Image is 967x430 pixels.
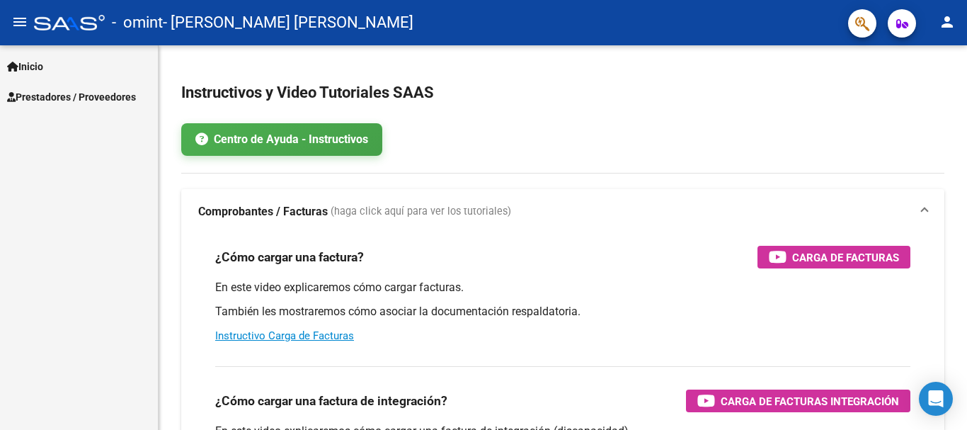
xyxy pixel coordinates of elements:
span: Prestadores / Proveedores [7,89,136,105]
mat-expansion-panel-header: Comprobantes / Facturas (haga click aquí para ver los tutoriales) [181,189,944,234]
p: En este video explicaremos cómo cargar facturas. [215,280,910,295]
strong: Comprobantes / Facturas [198,204,328,220]
span: - omint [112,7,163,38]
mat-icon: menu [11,13,28,30]
span: Carga de Facturas [792,249,899,266]
p: También les mostraremos cómo asociar la documentación respaldatoria. [215,304,910,319]
a: Centro de Ayuda - Instructivos [181,123,382,156]
h3: ¿Cómo cargar una factura? [215,247,364,267]
h2: Instructivos y Video Tutoriales SAAS [181,79,944,106]
a: Instructivo Carga de Facturas [215,329,354,342]
span: Inicio [7,59,43,74]
button: Carga de Facturas [757,246,910,268]
mat-icon: person [939,13,956,30]
button: Carga de Facturas Integración [686,390,910,412]
div: Open Intercom Messenger [919,382,953,416]
span: Carga de Facturas Integración [721,392,899,410]
span: - [PERSON_NAME] [PERSON_NAME] [163,7,413,38]
h3: ¿Cómo cargar una factura de integración? [215,391,447,411]
span: (haga click aquí para ver los tutoriales) [331,204,511,220]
